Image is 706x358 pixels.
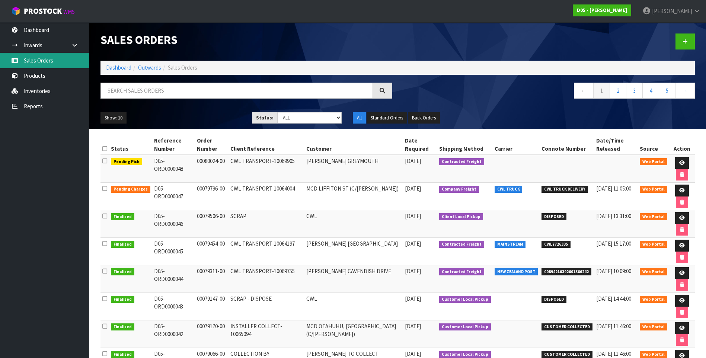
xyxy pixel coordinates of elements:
[638,135,669,155] th: Source
[640,158,667,166] span: Web Portal
[495,241,526,248] span: MAINSTREAM
[152,320,195,348] td: D05-ORD0000042
[111,268,134,276] span: Finalised
[542,296,566,303] span: DISPOSED
[304,183,403,210] td: MCD LIFFITON ST (C/[PERSON_NAME])
[405,268,421,275] span: [DATE]
[152,183,195,210] td: D05-ORD0000047
[596,212,631,220] span: [DATE] 13:31:00
[405,240,421,247] span: [DATE]
[652,7,692,15] span: [PERSON_NAME]
[593,83,610,99] a: 1
[229,265,304,293] td: CWL TRANSPORT-10069755
[403,135,438,155] th: Date Required
[195,155,229,183] td: 00080024-00
[669,135,695,155] th: Action
[304,238,403,265] td: [PERSON_NAME] [GEOGRAPHIC_DATA]
[640,323,667,331] span: Web Portal
[304,265,403,293] td: [PERSON_NAME] CAVENDISH DRIVE
[100,112,127,124] button: Show: 10
[495,268,538,276] span: NEW ZEALAND POST
[229,183,304,210] td: CWL TRANSPORT-10064004
[405,350,421,357] span: [DATE]
[542,241,571,248] span: CWL7726335
[405,157,421,164] span: [DATE]
[439,186,479,193] span: Company Freight
[596,268,631,275] span: [DATE] 10:09:00
[405,212,421,220] span: [DATE]
[596,185,631,192] span: [DATE] 11:05:00
[229,320,304,348] td: INSTALLER COLLECT-10065094
[353,112,366,124] button: All
[596,240,631,247] span: [DATE] 15:17:00
[111,296,134,303] span: Finalised
[640,213,667,221] span: Web Portal
[152,210,195,238] td: D05-ORD0000046
[659,83,675,99] a: 5
[229,135,304,155] th: Client Reference
[542,323,592,331] span: CUSTOMER COLLECTED
[100,83,373,99] input: Search sales orders
[195,238,229,265] td: 00079454-00
[304,155,403,183] td: [PERSON_NAME] GREYMOUTH
[168,64,197,71] span: Sales Orders
[495,186,523,193] span: CWL TRUCK
[195,320,229,348] td: 00079170-00
[152,155,195,183] td: D05-ORD0000048
[640,241,667,248] span: Web Portal
[542,186,588,193] span: CWL TRUCK DELIVERY
[11,6,20,16] img: cube-alt.png
[304,320,403,348] td: MCD OTAHUHU, [GEOGRAPHIC_DATA] (C/[PERSON_NAME])
[405,323,421,330] span: [DATE]
[439,158,484,166] span: Contracted Freight
[577,7,627,13] strong: D05 - [PERSON_NAME]
[63,8,75,15] small: WMS
[111,186,150,193] span: Pending Charges
[109,135,152,155] th: Status
[229,210,304,238] td: SCRAP
[106,64,131,71] a: Dashboard
[439,213,483,221] span: Client Local Pickup
[111,158,142,166] span: Pending Pick
[540,135,594,155] th: Connote Number
[596,295,631,302] span: [DATE] 14:44:00
[596,323,631,330] span: [DATE] 11:46:00
[642,83,659,99] a: 4
[229,155,304,183] td: CWL TRANSPORT-10069905
[405,185,421,192] span: [DATE]
[195,293,229,320] td: 00079147-00
[195,135,229,155] th: Order Number
[675,83,695,99] a: →
[594,135,638,155] th: Date/Time Released
[152,265,195,293] td: D05-ORD0000044
[304,210,403,238] td: CWL
[640,296,667,303] span: Web Portal
[437,135,493,155] th: Shipping Method
[111,213,134,221] span: Finalised
[596,350,631,357] span: [DATE] 11:46:00
[439,268,484,276] span: Contracted Freight
[304,293,403,320] td: CWL
[542,268,591,276] span: 00894210392601366242
[403,83,695,101] nav: Page navigation
[195,265,229,293] td: 00079311-00
[640,186,667,193] span: Web Portal
[100,33,392,47] h1: Sales Orders
[367,112,407,124] button: Standard Orders
[439,296,491,303] span: Customer Local Pickup
[610,83,626,99] a: 2
[195,183,229,210] td: 00079796-00
[493,135,540,155] th: Carrier
[405,295,421,302] span: [DATE]
[626,83,643,99] a: 3
[24,6,62,16] span: ProStock
[111,241,134,248] span: Finalised
[111,323,134,331] span: Finalised
[304,135,403,155] th: Customer
[439,241,484,248] span: Contracted Freight
[256,115,274,121] strong: Status:
[152,293,195,320] td: D05-ORD0000043
[152,238,195,265] td: D05-ORD0000045
[439,323,491,331] span: Customer Local Pickup
[195,210,229,238] td: 00079506-00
